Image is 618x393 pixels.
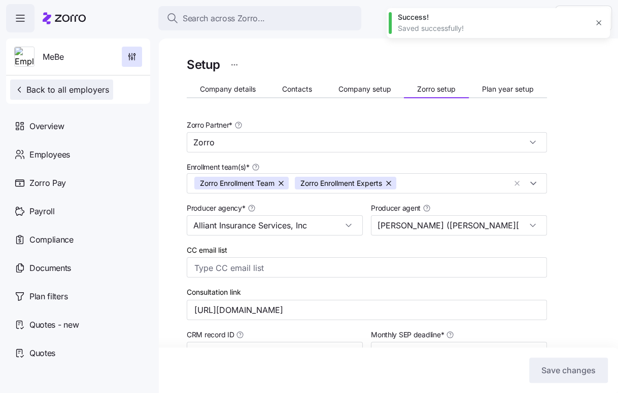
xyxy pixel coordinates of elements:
[187,330,234,340] span: CRM record ID
[29,233,74,246] span: Compliance
[15,47,34,67] img: Employer logo
[6,112,150,140] a: Overview
[29,205,55,218] span: Payroll
[6,140,150,169] a: Employees
[282,86,312,93] span: Contacts
[200,86,256,93] span: Company details
[371,215,547,235] input: Select a producer agent
[29,120,64,133] span: Overview
[482,86,534,93] span: Plan year setup
[10,80,113,100] button: Back to all employers
[187,215,363,235] input: Select a producer agency
[14,84,109,96] span: Back to all employers
[398,12,588,22] div: Success!
[6,310,150,339] a: Quotes - new
[529,358,608,383] button: Save changes
[371,342,547,362] input: Select the monthly SEP deadline
[6,169,150,197] a: Zorro Pay
[371,330,444,340] span: Monthly SEP deadline *
[6,197,150,225] a: Payroll
[6,254,150,282] a: Documents
[29,319,79,331] span: Quotes - new
[158,6,361,30] button: Search across Zorro...
[300,177,382,189] span: Zorro Enrollment Experts
[200,177,274,189] span: Zorro Enrollment Team
[187,162,250,172] span: Enrollment team(s) *
[398,23,588,33] div: Saved successfully!
[371,203,421,213] span: Producer agent
[187,57,220,72] h1: Setup
[29,262,71,274] span: Documents
[187,342,363,362] input: Type CRM record ID
[338,86,391,93] span: Company setup
[6,225,150,254] a: Compliance
[187,132,547,152] input: Select a partner
[29,177,66,189] span: Zorro Pay
[417,86,456,93] span: Zorro setup
[29,347,55,360] span: Quotes
[194,261,519,274] input: Type CC email list
[183,12,265,25] span: Search across Zorro...
[6,339,150,367] a: Quotes
[29,148,70,161] span: Employees
[29,290,67,303] span: Plan filters
[541,364,596,376] span: Save changes
[187,203,246,213] span: Producer agency *
[187,245,227,256] label: CC email list
[6,282,150,310] a: Plan filters
[187,120,232,130] span: Zorro Partner *
[187,287,241,298] label: Consultation link
[43,51,64,63] span: MeBe
[187,300,547,320] input: Consultation link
